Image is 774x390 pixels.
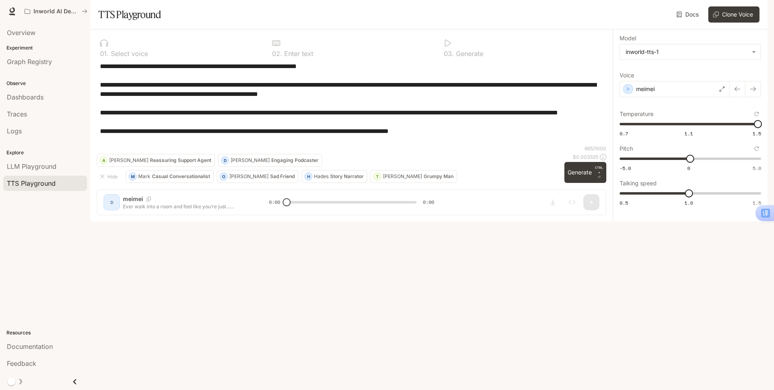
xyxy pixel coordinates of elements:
[687,165,690,172] span: 0
[454,50,483,57] p: Generate
[270,174,295,179] p: Sad Friend
[685,130,693,137] span: 1.1
[620,35,636,41] p: Model
[97,170,123,183] button: Hide
[221,154,229,167] div: D
[302,170,367,183] button: HHadesStory Narrator
[752,110,761,118] button: Reset to default
[620,44,761,60] div: inworld-tts-1
[370,170,457,183] button: T[PERSON_NAME]Grumpy Man
[231,158,270,163] p: [PERSON_NAME]
[126,170,214,183] button: MMarkCasual Conversationalist
[374,170,381,183] div: T
[620,199,628,206] span: 0.5
[620,130,628,137] span: 0.7
[109,50,148,57] p: Select voice
[272,50,282,57] p: 0 2 .
[564,162,606,183] button: GenerateCTRL +⏎
[626,48,748,56] div: inworld-tts-1
[330,174,364,179] p: Story Narrator
[595,165,603,180] p: ⏎
[383,174,422,179] p: [PERSON_NAME]
[129,170,136,183] div: M
[33,8,79,15] p: Inworld AI Demos
[100,154,107,167] div: A
[97,154,215,167] button: A[PERSON_NAME]Reassuring Support Agent
[424,174,454,179] p: Grumpy Man
[21,3,91,19] button: All workspaces
[229,174,268,179] p: [PERSON_NAME]
[675,6,702,23] a: Docs
[620,146,633,151] p: Pitch
[152,174,210,179] p: Casual Conversationalist
[620,165,631,172] span: -5.0
[753,199,761,206] span: 1.5
[282,50,313,57] p: Enter text
[620,111,653,117] p: Temperature
[220,170,227,183] div: O
[271,158,318,163] p: Engaging Podcaster
[217,170,298,183] button: O[PERSON_NAME]Sad Friend
[620,73,634,78] p: Voice
[753,165,761,172] span: 5.0
[708,6,759,23] button: Clone Voice
[109,158,148,163] p: [PERSON_NAME]
[595,165,603,175] p: CTRL +
[138,174,150,179] p: Mark
[314,174,329,179] p: Hades
[444,50,454,57] p: 0 3 .
[752,144,761,153] button: Reset to default
[753,130,761,137] span: 1.5
[620,180,657,186] p: Talking speed
[636,85,655,93] p: meimei
[150,158,211,163] p: Reassuring Support Agent
[98,6,161,23] h1: TTS Playground
[685,199,693,206] span: 1.0
[218,154,322,167] button: D[PERSON_NAME]Engaging Podcaster
[100,50,109,57] p: 0 1 .
[305,170,312,183] div: H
